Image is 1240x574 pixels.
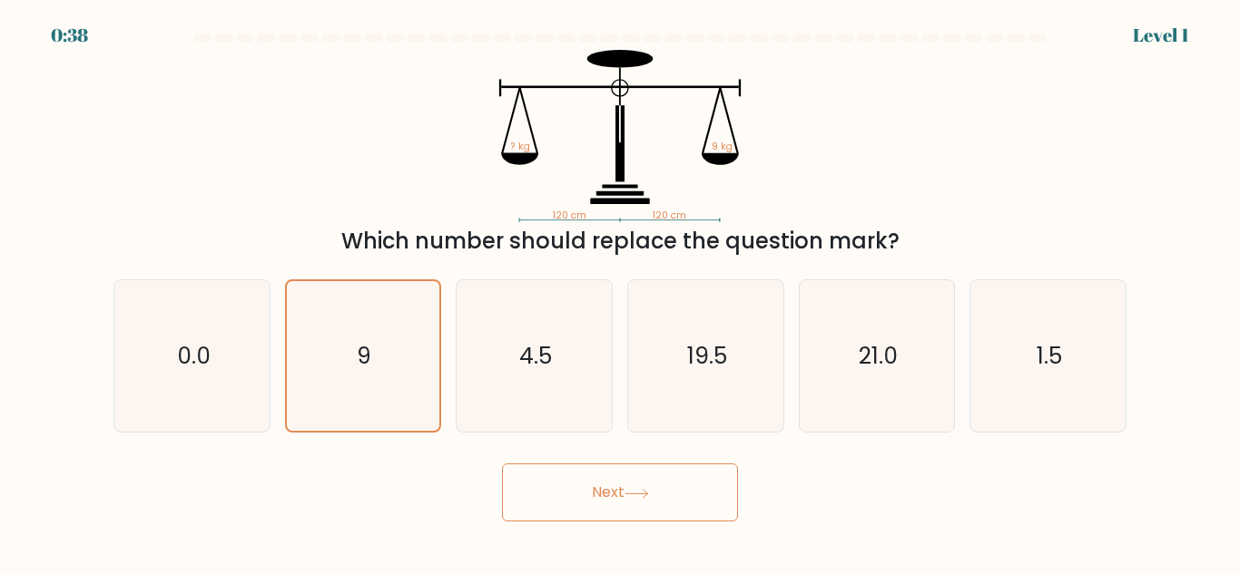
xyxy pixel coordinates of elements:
tspan: ? kg [511,140,530,153]
div: 0:38 [51,22,88,49]
text: 0.0 [176,340,210,372]
tspan: 9 kg [712,140,733,153]
tspan: 120 cm [553,209,586,222]
text: 19.5 [687,340,727,372]
div: Which number should replace the question mark? [124,225,1116,258]
div: Level 1 [1133,22,1189,49]
text: 9 [358,340,372,372]
text: 4.5 [519,340,552,372]
text: 21.0 [859,340,898,372]
text: 1.5 [1037,340,1062,372]
button: Next [502,463,738,521]
tspan: 120 cm [653,209,686,222]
